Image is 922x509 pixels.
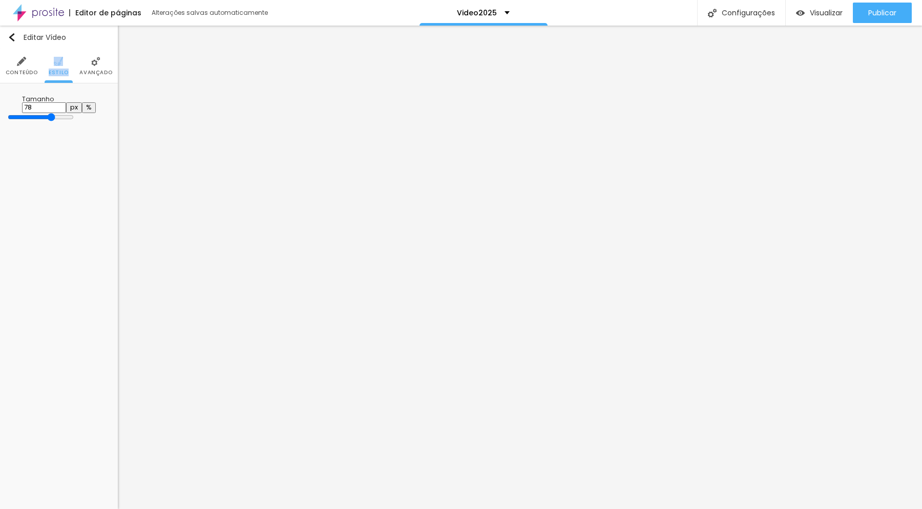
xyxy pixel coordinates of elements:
div: Editar Vídeo [8,33,66,41]
img: Icone [17,57,26,66]
img: Icone [708,9,717,17]
img: Icone [8,33,16,41]
iframe: Editor [118,26,922,509]
div: Editor de páginas [69,9,141,16]
img: view-1.svg [796,9,805,17]
button: px [66,102,82,113]
button: % [82,102,96,113]
span: Conteúdo [6,70,38,75]
span: Visualizar [810,9,843,17]
span: Estilo [49,70,69,75]
img: Icone [91,57,100,66]
div: Tamanho [22,96,96,102]
p: Video2025 [457,9,497,16]
img: Icone [54,57,63,66]
span: Publicar [868,9,896,17]
span: Avançado [79,70,112,75]
div: Alterações salvas automaticamente [152,10,269,16]
button: Visualizar [786,3,853,23]
button: Publicar [853,3,912,23]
